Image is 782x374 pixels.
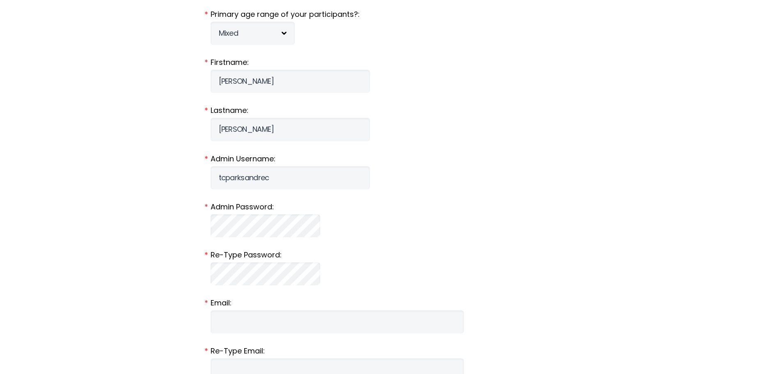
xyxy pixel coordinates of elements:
[211,9,572,20] label: Primary age range of your participants?:
[211,202,572,212] label: Admin Password:
[211,298,572,308] label: Email:
[211,346,572,356] label: Re-Type Email:
[211,250,572,260] label: Re-Type Password:
[211,105,572,116] label: Lastname:
[211,57,572,68] label: Firstname:
[211,154,572,164] label: Admin Username:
